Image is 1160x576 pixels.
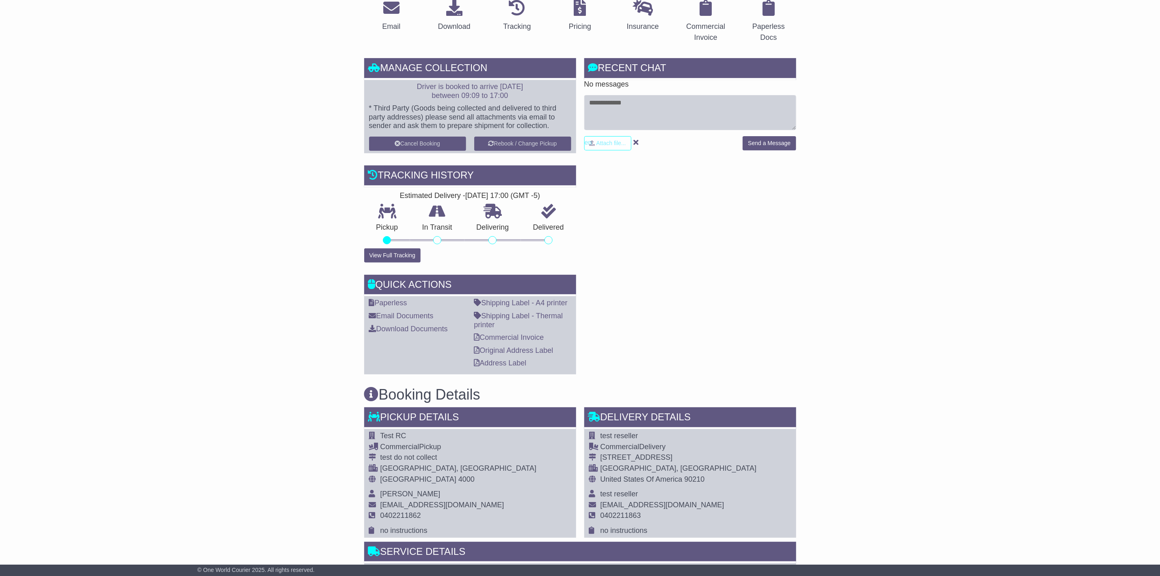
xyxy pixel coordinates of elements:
[584,407,796,429] div: Delivery Details
[380,443,419,451] span: Commercial
[382,21,400,32] div: Email
[601,526,648,535] span: no instructions
[601,464,757,473] div: [GEOGRAPHIC_DATA], [GEOGRAPHIC_DATA]
[474,137,571,151] button: Rebook / Change Pickup
[458,475,475,483] span: 4000
[474,299,568,307] a: Shipping Label - A4 printer
[380,432,406,440] span: Test RC
[569,21,591,32] div: Pricing
[364,275,576,297] div: Quick Actions
[464,223,521,232] p: Delivering
[364,387,796,403] h3: Booking Details
[601,490,638,498] span: test reseller
[380,464,537,473] div: [GEOGRAPHIC_DATA], [GEOGRAPHIC_DATA]
[364,58,576,80] div: Manage collection
[743,136,796,150] button: Send a Message
[503,21,531,32] div: Tracking
[380,526,428,535] span: no instructions
[410,223,464,232] p: In Transit
[380,443,537,452] div: Pickup
[369,312,434,320] a: Email Documents
[380,511,421,519] span: 0402211862
[601,511,641,519] span: 0402211863
[369,83,571,100] p: Driver is booked to arrive [DATE] between 09:09 to 17:00
[521,223,576,232] p: Delivered
[380,501,504,509] span: [EMAIL_ADDRESS][DOMAIN_NAME]
[380,490,441,498] span: [PERSON_NAME]
[584,58,796,80] div: RECENT CHAT
[369,104,571,130] p: * Third Party (Goods being collected and delivered to third party addresses) please send all atta...
[364,248,421,263] button: View Full Tracking
[584,80,796,89] p: No messages
[601,443,757,452] div: Delivery
[474,333,544,341] a: Commercial Invoice
[465,191,540,200] div: [DATE] 17:00 (GMT -5)
[684,21,728,43] div: Commercial Invoice
[364,223,410,232] p: Pickup
[369,325,448,333] a: Download Documents
[364,407,576,429] div: Pickup Details
[601,453,757,462] div: [STREET_ADDRESS]
[369,137,466,151] button: Cancel Booking
[380,475,456,483] span: [GEOGRAPHIC_DATA]
[197,567,315,573] span: © One World Courier 2025. All rights reserved.
[474,359,527,367] a: Address Label
[601,443,639,451] span: Commercial
[685,475,705,483] span: 90210
[601,501,724,509] span: [EMAIL_ADDRESS][DOMAIN_NAME]
[747,21,791,43] div: Paperless Docs
[474,312,563,329] a: Shipping Label - Thermal printer
[364,542,796,564] div: Service Details
[438,21,471,32] div: Download
[601,475,683,483] span: United States Of America
[474,346,553,354] a: Original Address Label
[601,432,638,440] span: test reseller
[369,299,407,307] a: Paperless
[380,453,537,462] div: test do not collect
[364,165,576,187] div: Tracking history
[364,191,576,200] div: Estimated Delivery -
[627,21,659,32] div: Insurance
